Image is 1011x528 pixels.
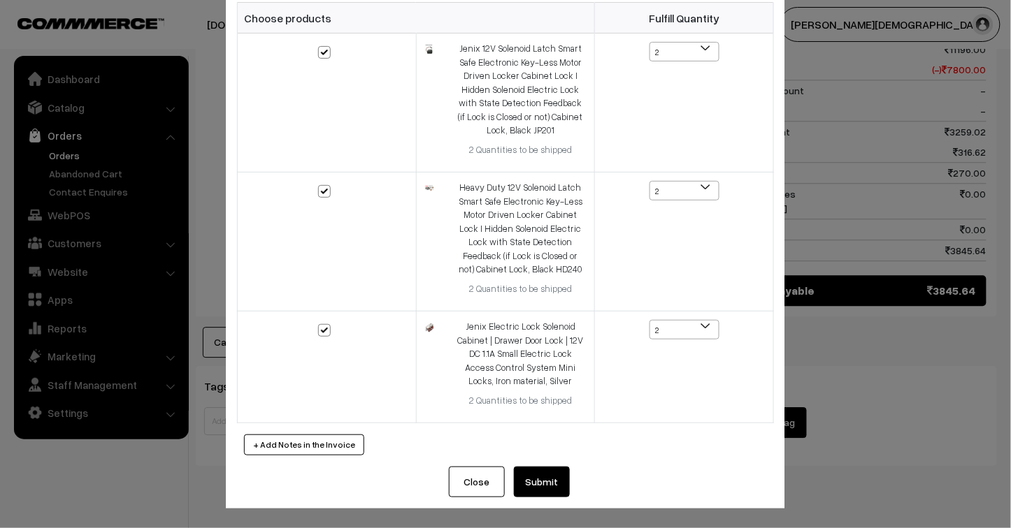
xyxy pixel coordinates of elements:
[650,181,719,200] span: 2
[650,43,719,62] span: 2
[455,143,586,157] div: 2 Quantities to be shipped
[449,467,505,497] button: Close
[650,320,719,339] span: 2
[244,434,364,455] button: + Add Notes in the Invoice
[595,3,774,34] th: Fulfill Quantity
[455,42,586,138] div: Jenix 12V Solenoid Latch Smart Safe Electronic Key-Less Motor Driven Locker Cabinet Lock I Hidden...
[455,181,586,277] div: Heavy Duty 12V Solenoid Latch Smart Safe Electronic Key-Less Motor Driven Locker Cabinet Lock I H...
[425,45,434,54] img: 16629805244131H84b2989b906045df8bcd876ea802c0a1X.jpg
[455,394,586,408] div: 2 Quantities to be shipped
[425,185,434,191] img: 17507475036426Cabinet-drawer-lock.jpg
[650,182,719,201] span: 2
[650,42,719,61] span: 2
[514,467,570,497] button: Submit
[455,320,586,388] div: Jenix Electric Lock Solenoid Cabinet | Drawer Door Lock | 12V DC 1.1A Small Electric Lock Access ...
[455,282,586,296] div: 2 Quantities to be shipped
[425,323,434,332] img: 166298919248885126ZgbD7QL.jpg
[238,3,595,34] th: Choose products
[650,321,719,340] span: 2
